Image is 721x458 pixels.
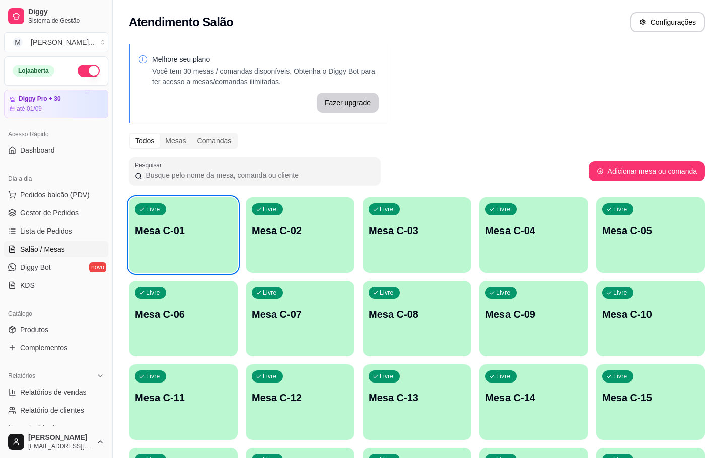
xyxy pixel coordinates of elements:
a: KDS [4,277,108,293]
span: [PERSON_NAME] [28,433,92,442]
p: Mesa C-04 [485,223,582,238]
p: Mesa C-09 [485,307,582,321]
p: Livre [496,289,511,297]
input: Pesquisar [142,170,375,180]
div: Comandas [192,134,237,148]
button: LivreMesa C-03 [363,197,471,273]
span: Pedidos balcão (PDV) [20,190,90,200]
span: Relatório de clientes [20,405,84,415]
p: Livre [263,205,277,213]
button: Select a team [4,32,108,52]
button: Pedidos balcão (PDV) [4,187,108,203]
button: LivreMesa C-15 [596,364,705,440]
span: Relatório de mesas [20,423,81,433]
button: LivreMesa C-09 [479,281,588,356]
p: Mesa C-14 [485,391,582,405]
button: LivreMesa C-08 [363,281,471,356]
span: Produtos [20,325,48,335]
span: Gestor de Pedidos [20,208,79,218]
p: Mesa C-10 [602,307,699,321]
p: Mesa C-08 [369,307,465,321]
span: Sistema de Gestão [28,17,104,25]
p: Mesa C-15 [602,391,699,405]
p: Melhore seu plano [152,54,379,64]
span: M [13,37,23,47]
button: LivreMesa C-04 [479,197,588,273]
p: Livre [146,205,160,213]
label: Pesquisar [135,161,165,169]
p: Mesa C-13 [369,391,465,405]
a: Produtos [4,322,108,338]
p: Livre [496,372,511,380]
span: Dashboard [20,145,55,156]
p: Livre [613,372,627,380]
button: Configurações [630,12,705,32]
button: Fazer upgrade [317,93,379,113]
p: Livre [380,372,394,380]
span: KDS [20,280,35,290]
a: Diggy Botnovo [4,259,108,275]
span: Diggy [28,8,104,17]
p: Livre [380,205,394,213]
a: Gestor de Pedidos [4,205,108,221]
p: Livre [146,289,160,297]
p: Mesa C-07 [252,307,348,321]
div: [PERSON_NAME] ... [31,37,95,47]
a: Complementos [4,340,108,356]
button: LivreMesa C-02 [246,197,354,273]
p: Mesa C-12 [252,391,348,405]
p: Mesa C-02 [252,223,348,238]
button: LivreMesa C-14 [479,364,588,440]
div: Catálogo [4,306,108,322]
p: Livre [263,372,277,380]
a: Diggy Pro + 30até 01/09 [4,90,108,118]
button: LivreMesa C-10 [596,281,705,356]
span: Relatórios [8,372,35,380]
a: Dashboard [4,142,108,159]
button: LivreMesa C-07 [246,281,354,356]
a: DiggySistema de Gestão [4,4,108,28]
p: Mesa C-05 [602,223,699,238]
p: Você tem 30 mesas / comandas disponíveis. Obtenha o Diggy Bot para ter acesso a mesas/comandas il... [152,66,379,87]
span: Relatórios de vendas [20,387,87,397]
p: Livre [380,289,394,297]
div: Loja aberta [13,65,54,77]
span: [EMAIL_ADDRESS][DOMAIN_NAME] [28,442,92,450]
span: Lista de Pedidos [20,226,73,236]
a: Relatórios de vendas [4,384,108,400]
p: Mesa C-06 [135,307,232,321]
button: LivreMesa C-13 [363,364,471,440]
button: Alterar Status [78,65,100,77]
a: Relatório de clientes [4,402,108,418]
button: LivreMesa C-06 [129,281,238,356]
a: Salão / Mesas [4,241,108,257]
button: LivreMesa C-11 [129,364,238,440]
div: Todos [130,134,160,148]
button: LivreMesa C-12 [246,364,354,440]
div: Acesso Rápido [4,126,108,142]
div: Mesas [160,134,191,148]
button: Adicionar mesa ou comanda [589,161,705,181]
button: LivreMesa C-05 [596,197,705,273]
p: Livre [496,205,511,213]
p: Livre [146,372,160,380]
p: Mesa C-03 [369,223,465,238]
div: Dia a dia [4,171,108,187]
p: Mesa C-01 [135,223,232,238]
button: LivreMesa C-01 [129,197,238,273]
a: Lista de Pedidos [4,223,108,239]
p: Livre [613,289,627,297]
span: Complementos [20,343,67,353]
p: Mesa C-11 [135,391,232,405]
h2: Atendimento Salão [129,14,233,30]
span: Salão / Mesas [20,244,65,254]
span: Diggy Bot [20,262,51,272]
p: Livre [613,205,627,213]
p: Livre [263,289,277,297]
button: [PERSON_NAME][EMAIL_ADDRESS][DOMAIN_NAME] [4,430,108,454]
article: até 01/09 [17,105,42,113]
a: Relatório de mesas [4,420,108,436]
article: Diggy Pro + 30 [19,95,61,103]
